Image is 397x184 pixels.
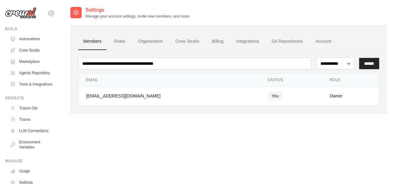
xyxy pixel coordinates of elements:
h2: Settings [85,6,190,14]
a: Billing [207,33,228,50]
a: Marketplace [8,57,55,67]
a: Integrations [231,33,264,50]
a: Members [78,33,106,50]
div: Build [5,26,55,31]
a: Agents Repository [8,68,55,78]
a: Crew Studio [170,33,204,50]
a: Environment Variables [8,137,55,152]
span: You [268,92,283,100]
a: Organization [133,33,168,50]
a: Roles [109,33,130,50]
th: Role [322,74,379,86]
a: Traces Old [8,103,55,113]
div: [EMAIL_ADDRESS][DOMAIN_NAME] [86,93,253,99]
a: Tools & Integrations [8,79,55,89]
p: Manage your account settings, invite new members, and more. [85,14,190,19]
div: Owner [330,93,371,99]
th: Status [260,74,322,86]
div: Manage [5,159,55,164]
a: Git Repositories [266,33,308,50]
a: LLM Connections [8,126,55,136]
a: Account [310,33,336,50]
a: Automations [8,34,55,44]
a: Traces [8,114,55,125]
div: Operate [5,96,55,101]
img: Logo [5,7,36,19]
a: Crew Studio [8,45,55,55]
th: Email [78,74,260,86]
a: Usage [8,166,55,176]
